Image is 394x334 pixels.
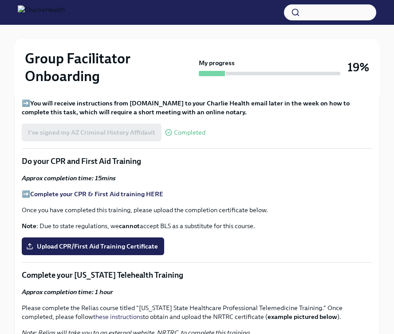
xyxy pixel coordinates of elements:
[199,58,235,67] strong: My progress
[22,99,372,117] p: ➡️
[22,206,372,214] p: Once you have completed this training, please upload the completion certificate below.
[22,237,164,255] label: Upload CPR/First Aid Training Certificate
[22,190,372,198] p: ➡️
[22,222,36,230] strong: Note
[22,288,113,296] strong: Approx completion time: 1 hour
[22,303,372,321] p: Please complete the Relias course titled "[US_STATE] State Healthcare Professional Telemedicine T...
[174,129,205,136] span: Completed
[268,313,337,321] strong: example pictured below
[22,270,372,280] p: Complete your [US_STATE] Telehealth Training
[93,313,143,321] a: these instructions
[18,5,65,19] img: CharlieHealth
[28,242,158,251] span: Upload CPR/First Aid Training Certificate
[30,190,163,198] a: Complete your CPR & First Aid training HERE
[22,174,116,182] strong: Approx completion time: 15mins
[25,50,195,85] h2: Group Facilitator Onboarding
[22,156,372,167] p: Do your CPR and First Aid Training
[22,99,350,116] strong: You will receive instructions from [DOMAIN_NAME] to your Charlie Health email later in the week o...
[347,59,369,75] h3: 19%
[22,221,372,230] p: : Due to state regulations, we accept BLS as a substitute for this course.
[119,222,140,230] strong: cannot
